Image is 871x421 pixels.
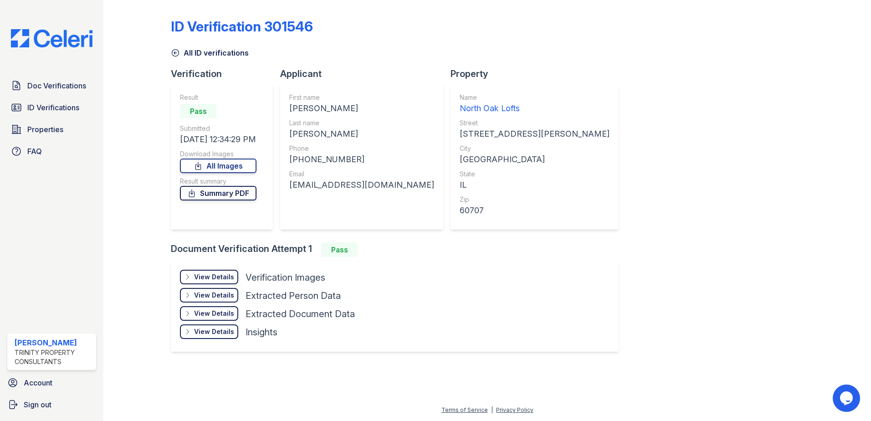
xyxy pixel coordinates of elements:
a: All Images [180,159,256,173]
div: Phone [289,144,434,153]
div: Extracted Person Data [246,289,341,302]
div: View Details [194,291,234,300]
div: Download Images [180,149,256,159]
div: Applicant [280,67,451,80]
div: City [460,144,610,153]
a: Summary PDF [180,186,256,200]
a: FAQ [7,142,96,160]
a: ID Verifications [7,98,96,117]
div: Property [451,67,626,80]
div: Verification Images [246,271,325,284]
div: Last name [289,118,434,128]
a: Privacy Policy [496,406,533,413]
a: Properties [7,120,96,139]
div: [PERSON_NAME] [289,102,434,115]
span: Account [24,377,52,388]
div: Street [460,118,610,128]
span: ID Verifications [27,102,79,113]
div: Trinity Property Consultants [15,348,92,366]
div: Result summary [180,177,256,186]
a: Account [4,374,100,392]
a: Terms of Service [441,406,488,413]
div: Result [180,93,256,102]
div: Email [289,169,434,179]
div: [STREET_ADDRESS][PERSON_NAME] [460,128,610,140]
div: Insights [246,326,277,339]
div: View Details [194,327,234,336]
span: Sign out [24,399,51,410]
span: Doc Verifications [27,80,86,91]
a: Name North Oak Lofts [460,93,610,115]
div: [PHONE_NUMBER] [289,153,434,166]
span: Properties [27,124,63,135]
div: Zip [460,195,610,204]
div: Verification [171,67,280,80]
div: [GEOGRAPHIC_DATA] [460,153,610,166]
div: [DATE] 12:34:29 PM [180,133,256,146]
div: North Oak Lofts [460,102,610,115]
a: Sign out [4,395,100,414]
div: | [491,406,493,413]
div: Document Verification Attempt 1 [171,242,626,257]
div: Name [460,93,610,102]
div: First name [289,93,434,102]
div: IL [460,179,610,191]
div: Submitted [180,124,256,133]
div: [PERSON_NAME] [289,128,434,140]
div: Pass [321,242,358,257]
div: ID Verification 301546 [171,18,313,35]
div: [EMAIL_ADDRESS][DOMAIN_NAME] [289,179,434,191]
a: All ID verifications [171,47,249,58]
div: View Details [194,309,234,318]
span: FAQ [27,146,42,157]
div: Extracted Document Data [246,308,355,320]
div: 60707 [460,204,610,217]
img: CE_Logo_Blue-a8612792a0a2168367f1c8372b55b34899dd931a85d93a1a3d3e32e68fde9ad4.png [4,29,100,47]
div: View Details [194,272,234,282]
div: [PERSON_NAME] [15,337,92,348]
iframe: chat widget [833,385,862,412]
div: Pass [180,104,216,118]
a: Doc Verifications [7,77,96,95]
div: State [460,169,610,179]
